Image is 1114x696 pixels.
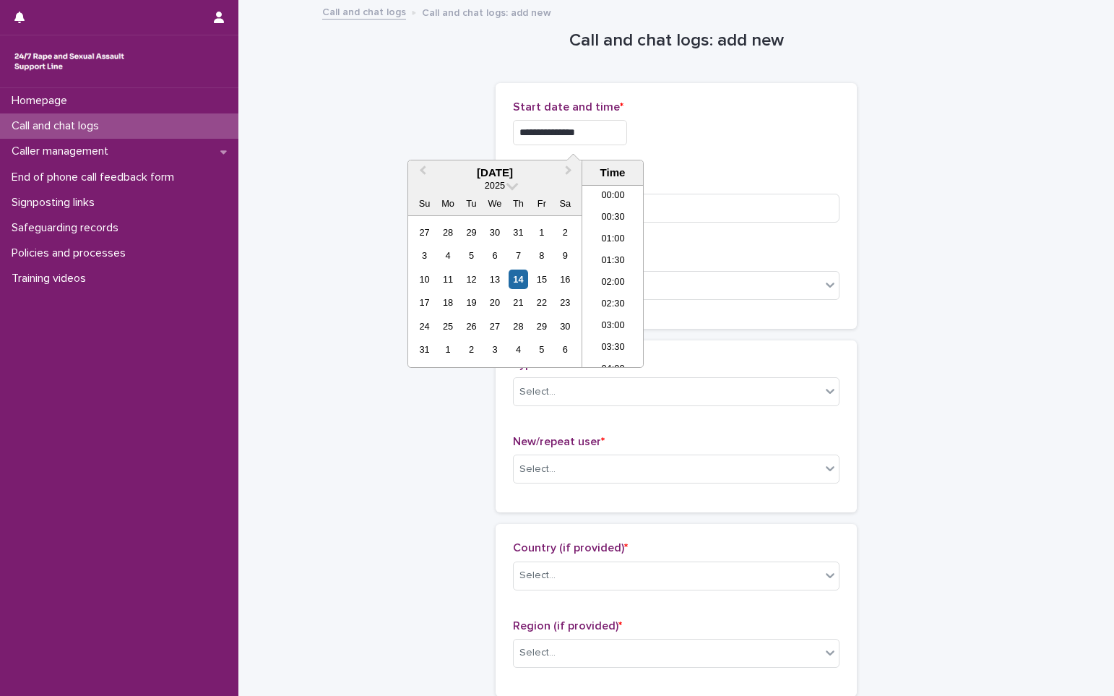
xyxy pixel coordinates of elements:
[415,340,434,359] div: Choose Sunday, August 31st, 2025
[438,340,457,359] div: Choose Monday, September 1st, 2025
[6,171,186,184] p: End of phone call feedback form
[519,462,556,477] div: Select...
[556,246,575,265] div: Choose Saturday, August 9th, 2025
[532,246,551,265] div: Choose Friday, August 8th, 2025
[556,340,575,359] div: Choose Saturday, September 6th, 2025
[485,246,504,265] div: Choose Wednesday, August 6th, 2025
[496,30,857,51] h1: Call and chat logs: add new
[509,293,528,312] div: Choose Thursday, August 21st, 2025
[462,340,481,359] div: Choose Tuesday, September 2nd, 2025
[582,316,644,338] li: 03:00
[509,340,528,359] div: Choose Thursday, September 4th, 2025
[322,3,406,20] a: Call and chat logs
[556,317,575,336] div: Choose Saturday, August 30th, 2025
[422,4,551,20] p: Call and chat logs: add new
[556,293,575,312] div: Choose Saturday, August 23rd, 2025
[532,270,551,289] div: Choose Friday, August 15th, 2025
[582,229,644,251] li: 01:00
[582,294,644,316] li: 02:30
[462,223,481,242] div: Choose Tuesday, July 29th, 2025
[582,207,644,229] li: 00:30
[509,223,528,242] div: Choose Thursday, July 31st, 2025
[513,436,605,447] span: New/repeat user
[415,270,434,289] div: Choose Sunday, August 10th, 2025
[509,317,528,336] div: Choose Thursday, August 28th, 2025
[438,194,457,213] div: Mo
[582,272,644,294] li: 02:00
[462,194,481,213] div: Tu
[415,246,434,265] div: Choose Sunday, August 3rd, 2025
[438,293,457,312] div: Choose Monday, August 18th, 2025
[6,196,106,210] p: Signposting links
[6,221,130,235] p: Safeguarding records
[485,180,505,191] span: 2025
[413,220,577,361] div: month 2025-08
[485,194,504,213] div: We
[415,223,434,242] div: Choose Sunday, July 27th, 2025
[556,194,575,213] div: Sa
[485,317,504,336] div: Choose Wednesday, August 27th, 2025
[513,542,628,554] span: Country (if provided)
[519,568,556,583] div: Select...
[438,246,457,265] div: Choose Monday, August 4th, 2025
[513,101,623,113] span: Start date and time
[532,340,551,359] div: Choose Friday, September 5th, 2025
[509,270,528,289] div: Choose Thursday, August 14th, 2025
[6,145,120,158] p: Caller management
[485,340,504,359] div: Choose Wednesday, September 3rd, 2025
[532,223,551,242] div: Choose Friday, August 1st, 2025
[462,270,481,289] div: Choose Tuesday, August 12th, 2025
[462,317,481,336] div: Choose Tuesday, August 26th, 2025
[586,166,639,179] div: Time
[519,384,556,400] div: Select...
[582,338,644,359] li: 03:30
[513,620,622,632] span: Region (if provided)
[438,270,457,289] div: Choose Monday, August 11th, 2025
[462,293,481,312] div: Choose Tuesday, August 19th, 2025
[415,317,434,336] div: Choose Sunday, August 24th, 2025
[509,194,528,213] div: Th
[6,119,111,133] p: Call and chat logs
[438,223,457,242] div: Choose Monday, July 28th, 2025
[408,166,582,179] div: [DATE]
[6,94,79,108] p: Homepage
[415,194,434,213] div: Su
[415,293,434,312] div: Choose Sunday, August 17th, 2025
[556,223,575,242] div: Choose Saturday, August 2nd, 2025
[582,251,644,272] li: 01:30
[532,293,551,312] div: Choose Friday, August 22nd, 2025
[582,186,644,207] li: 00:00
[6,246,137,260] p: Policies and processes
[438,317,457,336] div: Choose Monday, August 25th, 2025
[485,223,504,242] div: Choose Wednesday, July 30th, 2025
[6,272,98,285] p: Training videos
[556,270,575,289] div: Choose Saturday, August 16th, 2025
[485,293,504,312] div: Choose Wednesday, August 20th, 2025
[582,359,644,381] li: 04:00
[462,246,481,265] div: Choose Tuesday, August 5th, 2025
[532,194,551,213] div: Fr
[532,317,551,336] div: Choose Friday, August 29th, 2025
[410,162,433,185] button: Previous Month
[485,270,504,289] div: Choose Wednesday, August 13th, 2025
[558,162,582,185] button: Next Month
[509,246,528,265] div: Choose Thursday, August 7th, 2025
[519,645,556,661] div: Select...
[12,47,127,76] img: rhQMoQhaT3yELyF149Cw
